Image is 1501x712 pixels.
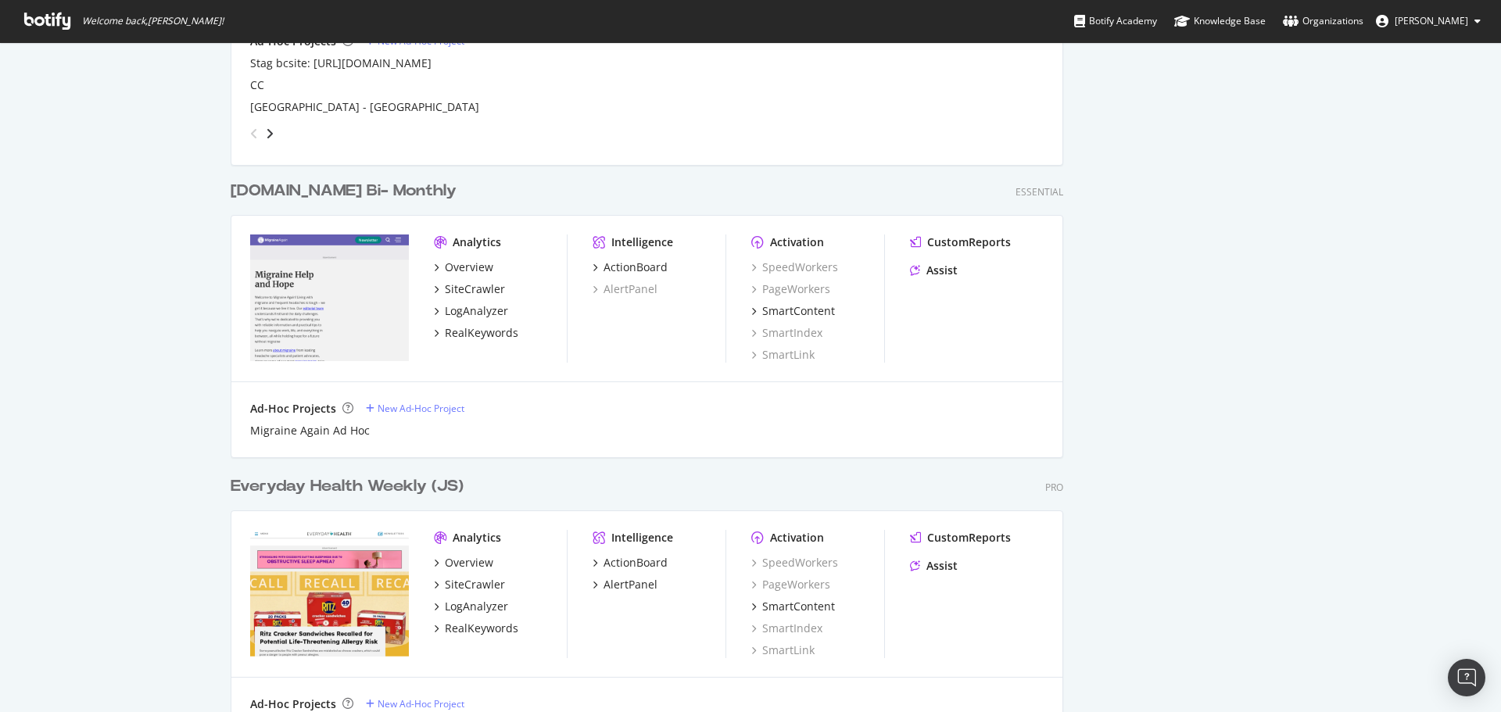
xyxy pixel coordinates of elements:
div: Organizations [1283,13,1363,29]
a: RealKeywords [434,325,518,341]
div: Assist [926,263,958,278]
a: ActionBoard [593,259,668,275]
div: Analytics [453,234,501,250]
a: SmartLink [751,347,815,363]
a: RealKeywords [434,621,518,636]
a: New Ad-Hoc Project [366,402,464,415]
a: SiteCrawler [434,577,505,592]
a: Everyday Health Weekly (JS) [231,475,470,498]
a: SmartIndex [751,621,822,636]
a: Stag bcsite: [URL][DOMAIN_NAME] [250,55,432,71]
a: SmartContent [751,303,835,319]
a: Overview [434,555,493,571]
a: [GEOGRAPHIC_DATA] - [GEOGRAPHIC_DATA] [250,99,479,115]
div: Essential [1016,185,1063,199]
a: New Ad-Hoc Project [366,697,464,710]
a: ActionBoard [593,555,668,571]
div: Activation [770,234,824,250]
a: SpeedWorkers [751,259,838,275]
a: Assist [910,263,958,278]
img: everydayhealth.com [250,530,409,657]
div: Overview [445,555,493,571]
div: angle-right [264,126,275,141]
div: SiteCrawler [445,281,505,297]
a: PageWorkers [751,281,830,297]
div: Pro [1045,481,1063,494]
a: [DOMAIN_NAME] Bi- Monthly [231,180,463,202]
a: LogAnalyzer [434,599,508,614]
div: ActionBoard [604,259,668,275]
div: Overview [445,259,493,275]
div: SmartContent [762,599,835,614]
div: LogAnalyzer [445,599,508,614]
div: Botify Academy [1074,13,1157,29]
div: Knowledge Base [1174,13,1266,29]
a: SpeedWorkers [751,555,838,571]
a: Migraine Again Ad Hoc [250,423,370,438]
span: Bill Elward [1395,14,1468,27]
div: SmartContent [762,303,835,319]
span: Welcome back, [PERSON_NAME] ! [82,15,224,27]
button: [PERSON_NAME] [1363,9,1493,34]
a: PageWorkers [751,577,830,592]
a: AlertPanel [593,577,657,592]
div: New Ad-Hoc Project [378,697,464,710]
a: CC [250,77,264,93]
a: SmartIndex [751,325,822,341]
div: RealKeywords [445,621,518,636]
div: [DOMAIN_NAME] Bi- Monthly [231,180,457,202]
div: RealKeywords [445,325,518,341]
div: LogAnalyzer [445,303,508,319]
a: Assist [910,558,958,574]
a: CustomReports [910,530,1011,546]
div: Ad-Hoc Projects [250,696,336,712]
div: Open Intercom Messenger [1448,659,1485,696]
div: SiteCrawler [445,577,505,592]
div: ActionBoard [604,555,668,571]
a: LogAnalyzer [434,303,508,319]
a: SmartLink [751,642,815,658]
div: Everyday Health Weekly (JS) [231,475,464,498]
a: SmartContent [751,599,835,614]
div: Analytics [453,530,501,546]
div: CustomReports [927,234,1011,250]
div: CustomReports [927,530,1011,546]
div: New Ad-Hoc Project [378,402,464,415]
div: Ad-Hoc Projects [250,401,336,417]
div: AlertPanel [604,577,657,592]
div: Assist [926,558,958,574]
div: angle-left [244,121,264,146]
a: Overview [434,259,493,275]
a: CustomReports [910,234,1011,250]
a: SiteCrawler [434,281,505,297]
div: Intelligence [611,530,673,546]
div: Activation [770,530,824,546]
div: Intelligence [611,234,673,250]
img: migraineagain.com [250,234,409,361]
a: AlertPanel [593,281,657,297]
